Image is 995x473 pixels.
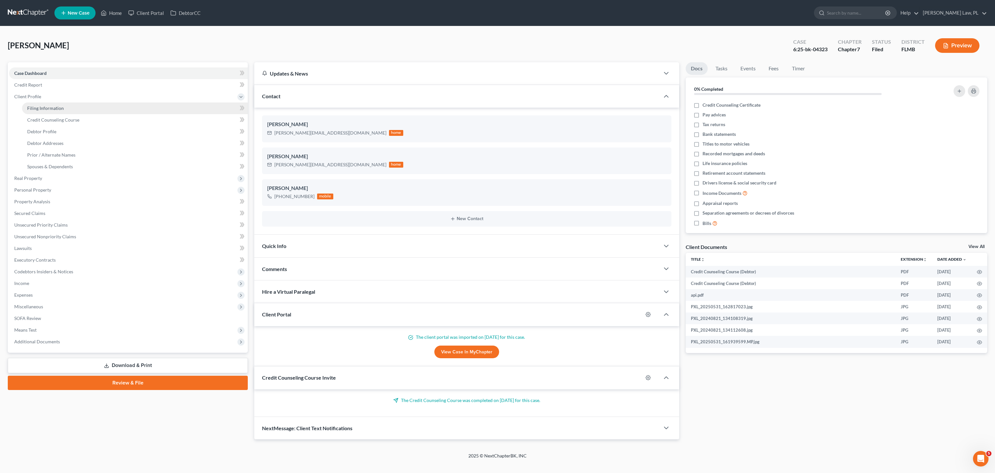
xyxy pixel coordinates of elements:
[897,7,919,19] a: Help
[686,278,896,289] td: Credit Counseling Course (Debtor)
[8,358,248,373] a: Download & Print
[9,254,248,266] a: Executory Contracts
[14,199,50,204] span: Property Analysis
[968,244,985,249] a: View All
[920,7,987,19] a: [PERSON_NAME] Law, PL
[125,7,167,19] a: Client Portal
[262,374,336,381] span: Credit Counseling Course Invite
[9,207,248,219] a: Secured Claims
[14,257,56,263] span: Executory Contracts
[932,266,972,278] td: [DATE]
[986,451,991,456] span: 5
[262,334,671,340] p: The client portal was imported on [DATE] for this case.
[14,327,37,333] span: Means Test
[267,121,666,128] div: [PERSON_NAME]
[896,301,932,313] td: JPG
[686,336,896,348] td: PXL_20250531_161939599.MP.jpg
[27,129,56,134] span: Debtor Profile
[267,184,666,192] div: [PERSON_NAME]
[703,210,794,216] span: Separation agreements or decrees of divorces
[923,258,927,262] i: unfold_more
[22,102,248,114] a: Filing Information
[22,161,248,172] a: Spouses & Dependents
[9,313,248,324] a: SOFA Review
[901,257,927,262] a: Extensionunfold_more
[932,278,972,289] td: [DATE]
[274,130,386,136] div: [PERSON_NAME][EMAIL_ADDRESS][DOMAIN_NAME]
[8,41,69,50] span: [PERSON_NAME]
[793,46,828,53] div: 6:25-bk-04323
[932,313,972,324] td: [DATE]
[14,210,45,216] span: Secured Claims
[14,82,42,88] span: Credit Report
[686,62,708,75] a: Docs
[901,46,925,53] div: FLMB
[9,231,248,242] a: Unsecured Nonpriority Claims
[932,324,972,336] td: [DATE]
[935,38,979,53] button: Preview
[267,153,666,160] div: [PERSON_NAME]
[9,67,248,79] a: Case Dashboard
[22,114,248,126] a: Credit Counseling Course
[14,292,33,298] span: Expenses
[262,289,315,295] span: Hire a Virtual Paralegal
[872,46,891,53] div: Filed
[932,336,972,348] td: [DATE]
[8,376,248,390] a: Review & File
[793,38,828,46] div: Case
[703,170,765,176] span: Retirement account statements
[896,336,932,348] td: JPG
[896,289,932,301] td: PDF
[703,220,711,227] span: Bills
[14,315,41,321] span: SOFA Review
[274,161,386,168] div: [PERSON_NAME][EMAIL_ADDRESS][DOMAIN_NAME]
[14,70,47,76] span: Case Dashboard
[827,7,886,19] input: Search by name...
[14,94,41,99] span: Client Profile
[9,219,248,231] a: Unsecured Priority Claims
[262,425,352,431] span: NextMessage: Client Text Notifications
[686,266,896,278] td: Credit Counseling Course (Debtor)
[735,62,761,75] a: Events
[9,79,248,91] a: Credit Report
[262,243,286,249] span: Quick Info
[703,160,747,167] span: Life insurance policies
[703,200,738,207] span: Appraisal reports
[9,242,248,254] a: Lawsuits
[262,70,652,77] div: Updates & News
[267,216,666,221] button: New Contact
[14,304,43,309] span: Miscellaneous
[22,149,248,161] a: Prior / Alternate Names
[14,280,29,286] span: Income
[857,46,860,52] span: 7
[274,193,315,200] div: [PHONE_NUMBER]
[896,324,932,336] td: JPG
[694,86,723,92] strong: 0% Completed
[973,451,989,467] iframe: Intercom live chat
[937,257,966,262] a: Date Added expand_more
[701,258,705,262] i: unfold_more
[22,126,248,137] a: Debtor Profile
[389,130,403,136] div: home
[14,175,42,181] span: Real Property
[167,7,204,19] a: DebtorCC
[27,164,73,169] span: Spouses & Dependents
[787,62,810,75] a: Timer
[872,38,891,46] div: Status
[262,397,671,404] p: The Credit Counseling Course was completed on [DATE] for this case.
[686,243,727,250] div: Client Documents
[27,152,75,158] span: Prior / Alternate Names
[703,112,726,118] span: Pay advices
[703,180,776,186] span: Drivers license & social security card
[896,266,932,278] td: PDF
[703,150,765,157] span: Recorded mortgages and deeds
[262,93,280,99] span: Contact
[14,245,32,251] span: Lawsuits
[691,257,705,262] a: Titleunfold_more
[838,38,862,46] div: Chapter
[838,46,862,53] div: Chapter
[896,313,932,324] td: JPG
[686,324,896,336] td: PXL_20240821_134112608.jpg
[27,140,63,146] span: Debtor Addresses
[389,162,403,168] div: home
